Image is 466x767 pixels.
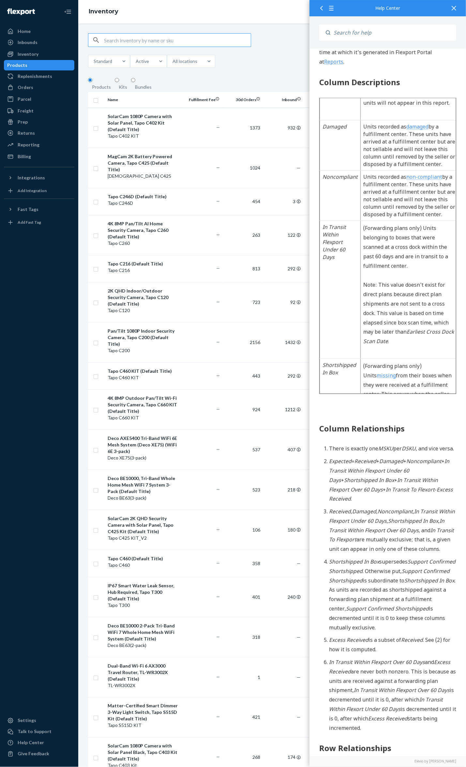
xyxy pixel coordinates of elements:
[108,288,179,307] div: 2K QHD Indoor/Outdoor Security Camera, Tapo C120 (Default Title)
[135,84,152,90] div: Bundles
[15,313,34,321] a: Reports
[92,84,111,90] div: Products
[13,429,48,436] em: Noncompliant
[330,24,456,41] input: Search
[4,173,74,183] button: Integrations
[104,34,251,47] input: Search inventory by name or sku
[18,219,41,225] div: Add Fast Tag
[222,92,263,108] th: 30d Orders
[108,455,179,461] div: Deco XE75(3-pack)
[263,510,304,550] td: 180
[184,230,219,237] p: ...
[45,713,67,720] em: Received
[319,6,456,10] div: Help Center
[108,200,179,206] div: Tapo C246D
[108,193,179,200] div: Tapo C246D (Default Title)
[197,58,198,65] input: All locations
[108,582,179,602] div: IP67 Smart Water Leak Sensor, Hub Required, Tapo T300 (Default Title)
[108,153,179,173] div: MagCam 2K Battery Powered Camera, Tapo C425 (Default Title)
[304,510,354,550] td: 909
[105,92,181,108] th: Name
[108,475,179,495] div: Deco BE10000, Tri-Band Whole Home Mesh WiFi 7 System 3-Pack (Default Title)
[10,13,147,35] div: 634 Inbounds - Shipping Plan Reconciliation Report
[20,732,128,749] em: In Transit Within Flexport Over 60 Days
[18,84,33,91] div: Orders
[108,495,179,501] div: Deco BE63(3-pack)
[319,759,456,764] a: Elevio by [PERSON_NAME]
[297,714,301,720] span: —
[18,729,52,735] div: Talk to Support
[13,479,37,516] em: In Transit Within Flexport Under 60 Days
[263,470,304,510] td: 218
[304,617,354,657] td: 818
[108,663,179,682] div: Dual-Band Wi-Fi 6 AX3000 Travel Router, TL-WR3002X (Default Title)
[70,713,94,720] em: Damaged
[222,550,263,577] td: 358
[181,92,222,108] th: Fulfillment Fee
[304,215,354,255] td: 2214
[222,322,263,362] td: 2156
[184,445,219,451] p: ...
[20,712,147,759] li: = + + + + + + - .
[20,699,147,709] li: There is exactly one per , and vice versa.
[304,389,354,429] td: 1296
[304,148,354,188] td: 2888
[20,99,147,118] li: serve as a source of truth on all shipment data for the seller at the time at which it's generated.
[263,362,304,389] td: 292
[54,583,145,600] em: Earliest Cross Dock Scan Date
[108,347,179,354] div: Tapo C200
[18,119,28,125] div: Prep
[10,58,147,68] p: The purpose of this report is to
[108,173,179,179] div: [DEMOGRAPHIC_DATA] C425
[4,49,74,59] a: Inventory
[4,715,74,726] a: Settings
[184,753,219,759] p: ...
[97,429,133,436] a: non-compliant
[4,140,74,150] a: Reporting
[54,535,146,601] p: Note: This value doesn't exist for direct plans because direct plan shipments are not sent to a c...
[263,322,304,362] td: 1432
[89,8,118,15] a: Inventory
[92,700,106,708] em: DSKU
[108,435,179,455] div: Deco AXE5400 Tri-Band WiFi 6E Mesh System (Deco XE75) (WiFi 6E 3-pack)
[20,77,147,96] li: enable the seller and Flexport to reconcile shipments, and
[304,550,354,577] td: 907
[263,429,304,470] td: 407
[94,58,112,65] div: Standard
[184,264,219,270] p: ...
[108,113,179,133] div: SolarCam 1080P Camera with Solar Panel, Tapo C402 Kit (Default Title)
[108,515,179,535] div: SolarCam 2K QHD Security Camera with Solar Panel, Tapo C425 Kit (Default Title)
[4,26,74,37] a: Home
[108,414,179,421] div: Tapo C660 KIT
[108,682,179,689] div: TL-WR3002X
[136,58,149,65] div: Active
[97,713,132,720] em: Noncompliant
[13,378,37,385] em: Damaged
[18,130,35,136] div: Returns
[263,108,304,148] td: 932
[108,722,179,729] div: Tapo S515D KIT
[10,143,147,227] p: A seller creates shipping plans in Flexport Portal to send inventory to Flexport. Every shipping ...
[108,374,179,381] div: Tapo C460 KIT
[304,282,354,322] td: 1873
[7,62,27,68] div: Products
[18,108,34,114] div: Freight
[20,713,42,720] em: Expected
[108,368,179,374] div: Tapo C460 KIT (Default Title)
[304,322,354,362] td: 1758
[304,108,354,148] td: 3747
[304,429,354,470] td: 1254
[18,740,44,746] div: Help Center
[263,282,304,322] td: 92
[173,58,197,65] div: All locations
[184,559,219,565] p: ...
[69,700,84,708] em: MSKU
[222,697,263,737] td: 421
[222,255,263,282] td: 813
[18,153,31,160] div: Billing
[304,92,354,108] th: DTC Fulfillment
[54,479,146,526] p: (Forwarding plans only) Units belonging to boxes that were scanned at a cross dock within the pas...
[97,378,119,385] a: damaged
[184,632,219,639] p: ...
[263,255,304,282] td: 292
